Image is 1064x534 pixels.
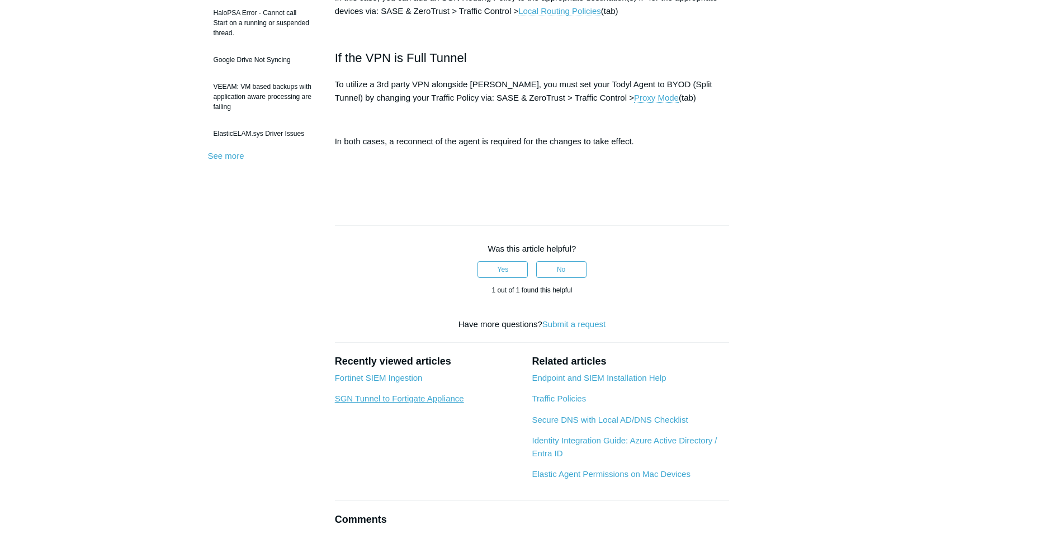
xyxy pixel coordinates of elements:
a: VEEAM: VM based backups with application aware processing are failing [208,76,318,117]
h2: Recently viewed articles [335,354,521,369]
a: Elastic Agent Permissions on Mac Devices [532,469,690,479]
a: ElasticELAM.sys Driver Issues [208,123,318,144]
a: Fortinet SIEM Ingestion [335,373,423,382]
h2: If the VPN is Full Tunnel [335,48,730,68]
p: To utilize a 3rd party VPN alongside [PERSON_NAME], you must set your Todyl Agent to BYOD (Split ... [335,78,730,105]
p: In both cases, a reconnect of the agent is required for the changes to take effect. [335,135,730,148]
a: Google Drive Not Syncing [208,49,318,70]
a: Endpoint and SIEM Installation Help [532,373,666,382]
a: Local Routing Policies [518,6,601,16]
a: Traffic Policies [532,394,586,403]
a: Submit a request [542,319,606,329]
a: Identity Integration Guide: Azure Active Directory / Entra ID [532,436,717,458]
span: 1 out of 1 found this helpful [491,286,572,294]
a: HaloPSA Error - Cannot call Start on a running or suspended thread. [208,2,318,44]
a: Proxy Mode [634,93,679,103]
h2: Comments [335,512,730,527]
a: Secure DNS with Local AD/DNS Checklist [532,415,688,424]
span: Was this article helpful? [488,244,576,253]
a: SGN Tunnel to Fortigate Appliance [335,394,464,403]
a: See more [208,151,244,160]
button: This article was not helpful [536,261,587,278]
h2: Related articles [532,354,729,369]
div: Have more questions? [335,318,730,331]
button: This article was helpful [477,261,528,278]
